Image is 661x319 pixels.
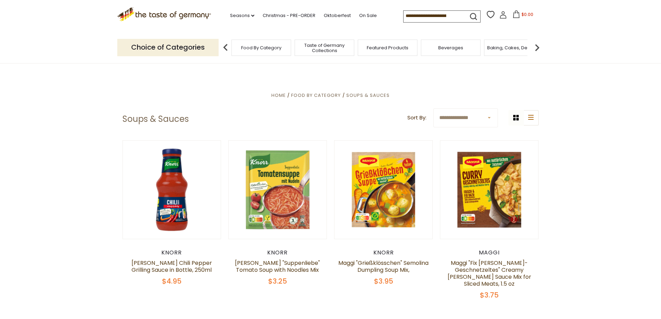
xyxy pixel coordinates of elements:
p: Choice of Categories [117,39,219,56]
a: Taste of Germany Collections [297,43,352,53]
img: Maggi "Grießklösschen" Semolina Dumpling Soup Mix, [334,141,433,239]
a: Baking, Cakes, Desserts [487,45,541,50]
img: Knorr Chili Pepper Grilling Sauce in Bottle, 250ml [123,141,221,239]
a: Maggi "Grießklösschen" Semolina Dumpling Soup Mix, [338,259,429,274]
span: $4.95 [162,276,181,286]
img: previous arrow [219,41,232,54]
a: On Sale [359,12,377,19]
a: [PERSON_NAME] Chili Pepper Grilling Sauce in Bottle, 250ml [132,259,212,274]
img: Maggi "Fix Curry-Geschnetzeltes" Creamy Curry Sauce Mix for Sliced Meats, 1.5 oz [440,141,539,239]
a: Soups & Sauces [346,92,390,99]
img: next arrow [530,41,544,54]
a: Food By Category [291,92,341,99]
a: [PERSON_NAME] "Suppenliebe" Tomato Soup with Noodles Mix [235,259,320,274]
img: Knorr "Suppenliebe" Tomato Soup with Noodles Mix [229,141,327,239]
span: $3.95 [374,276,393,286]
a: Home [271,92,286,99]
a: Featured Products [367,45,408,50]
div: Knorr [122,249,221,256]
div: Maggi [440,249,539,256]
a: Christmas - PRE-ORDER [263,12,315,19]
div: Knorr [228,249,327,256]
a: Seasons [230,12,254,19]
span: $0.00 [522,11,533,17]
span: $3.75 [480,290,499,300]
button: $0.00 [508,10,538,21]
label: Sort By: [407,114,426,122]
div: Knorr [334,249,433,256]
h1: Soups & Sauces [122,114,189,124]
span: $3.25 [268,276,287,286]
a: Beverages [438,45,463,50]
a: Food By Category [241,45,281,50]
a: Maggi "Fix [PERSON_NAME]-Geschnetzeltes" Creamy [PERSON_NAME] Sauce Mix for Sliced Meats, 1.5 oz [448,259,531,288]
a: Oktoberfest [324,12,351,19]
